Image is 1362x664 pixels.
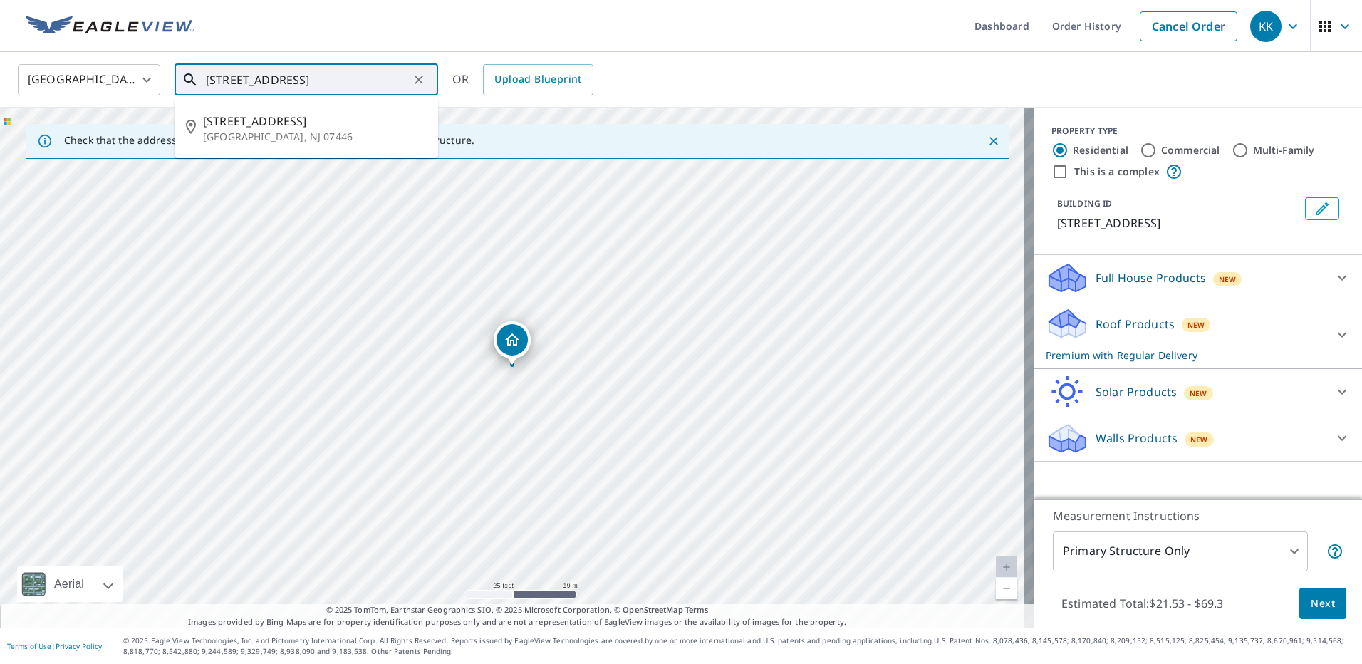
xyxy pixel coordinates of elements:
p: Solar Products [1096,383,1177,400]
p: Walls Products [1096,430,1178,447]
div: Dropped pin, building 1, Residential property, 50 Peach Hill Ct Ramsey, NJ 07446 [494,321,531,365]
p: Full House Products [1096,269,1206,286]
div: KK [1250,11,1282,42]
div: Walls ProductsNew [1046,421,1351,455]
div: [GEOGRAPHIC_DATA] [18,60,160,100]
div: OR [452,64,593,95]
button: Edit building 1 [1305,197,1339,220]
a: Terms of Use [7,641,51,651]
p: Premium with Regular Delivery [1046,348,1325,363]
span: New [1190,388,1207,399]
a: Cancel Order [1140,11,1237,41]
input: Search by address or latitude-longitude [206,60,409,100]
label: Multi-Family [1253,143,1315,157]
img: EV Logo [26,16,194,37]
p: [GEOGRAPHIC_DATA], NJ 07446 [203,130,427,144]
a: OpenStreetMap [623,604,682,615]
p: | [7,642,102,650]
p: Measurement Instructions [1053,507,1343,524]
a: Terms [685,604,709,615]
span: © 2025 TomTom, Earthstar Geographics SIO, © 2025 Microsoft Corporation, © [326,604,709,616]
p: © 2025 Eagle View Technologies, Inc. and Pictometry International Corp. All Rights Reserved. Repo... [123,636,1355,657]
span: Upload Blueprint [494,71,581,88]
label: Residential [1073,143,1128,157]
button: Next [1299,588,1346,620]
span: New [1190,434,1208,445]
label: Commercial [1161,143,1220,157]
div: Primary Structure Only [1053,531,1308,571]
div: Roof ProductsNewPremium with Regular Delivery [1046,307,1351,363]
span: Your report will include only the primary structure on the property. For example, a detached gara... [1326,543,1343,560]
a: Current Level 20, Zoom Out [996,578,1017,599]
span: [STREET_ADDRESS] [203,113,427,130]
label: This is a complex [1074,165,1160,179]
div: Full House ProductsNew [1046,261,1351,295]
div: PROPERTY TYPE [1051,125,1345,138]
a: Privacy Policy [56,641,102,651]
span: New [1187,319,1205,331]
div: Solar ProductsNew [1046,375,1351,409]
span: New [1219,274,1237,285]
p: [STREET_ADDRESS] [1057,214,1299,232]
button: Clear [409,70,429,90]
p: Check that the address is accurate, then drag the marker over the correct structure. [64,134,474,147]
span: Next [1311,595,1335,613]
a: Upload Blueprint [483,64,593,95]
p: Roof Products [1096,316,1175,333]
a: Current Level 20, Zoom In Disabled [996,556,1017,578]
p: BUILDING ID [1057,197,1112,209]
div: Aerial [50,566,88,602]
div: Aerial [17,566,123,602]
button: Close [984,132,1003,150]
p: Estimated Total: $21.53 - $69.3 [1050,588,1235,619]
